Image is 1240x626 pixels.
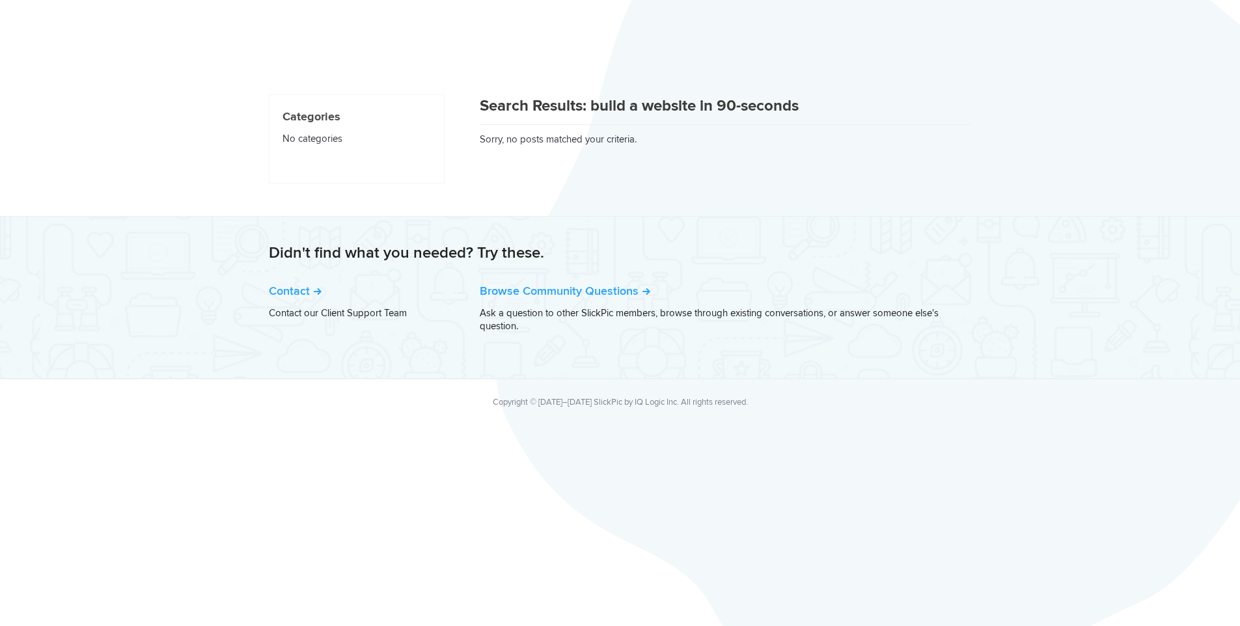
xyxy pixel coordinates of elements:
h4: Categories [282,108,431,126]
li: No categories [282,126,431,150]
a: Browse Community Questions [480,284,650,298]
a: Contact our Client Support Team [269,307,407,319]
a: Contact [269,284,322,298]
div: Sorry, no posts matched your criteria. [480,94,972,146]
h1: Search Results: build a website in 90-seconds [480,94,972,125]
div: Copyright © [DATE]–[DATE] SlickPic by IQ Logic Inc. All rights reserved. [269,396,971,409]
h2: Didn't find what you needed? Try these. [269,243,972,264]
p: Ask a question to other SlickPic members, browse through existing conversations, or answer someon... [480,306,972,333]
a: [PERSON_NAME] [922,345,972,353]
